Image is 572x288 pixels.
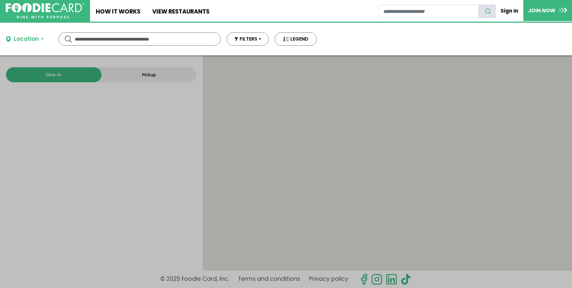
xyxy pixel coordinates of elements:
div: Location [14,35,39,44]
a: Sign In [496,4,523,17]
img: FoodieCard; Eat, Drink, Save, Donate [6,3,84,19]
button: LEGEND [275,32,317,46]
input: restaurant search [379,5,479,18]
button: FILTERS [227,32,269,46]
button: search [478,5,496,18]
button: Location [6,35,44,44]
